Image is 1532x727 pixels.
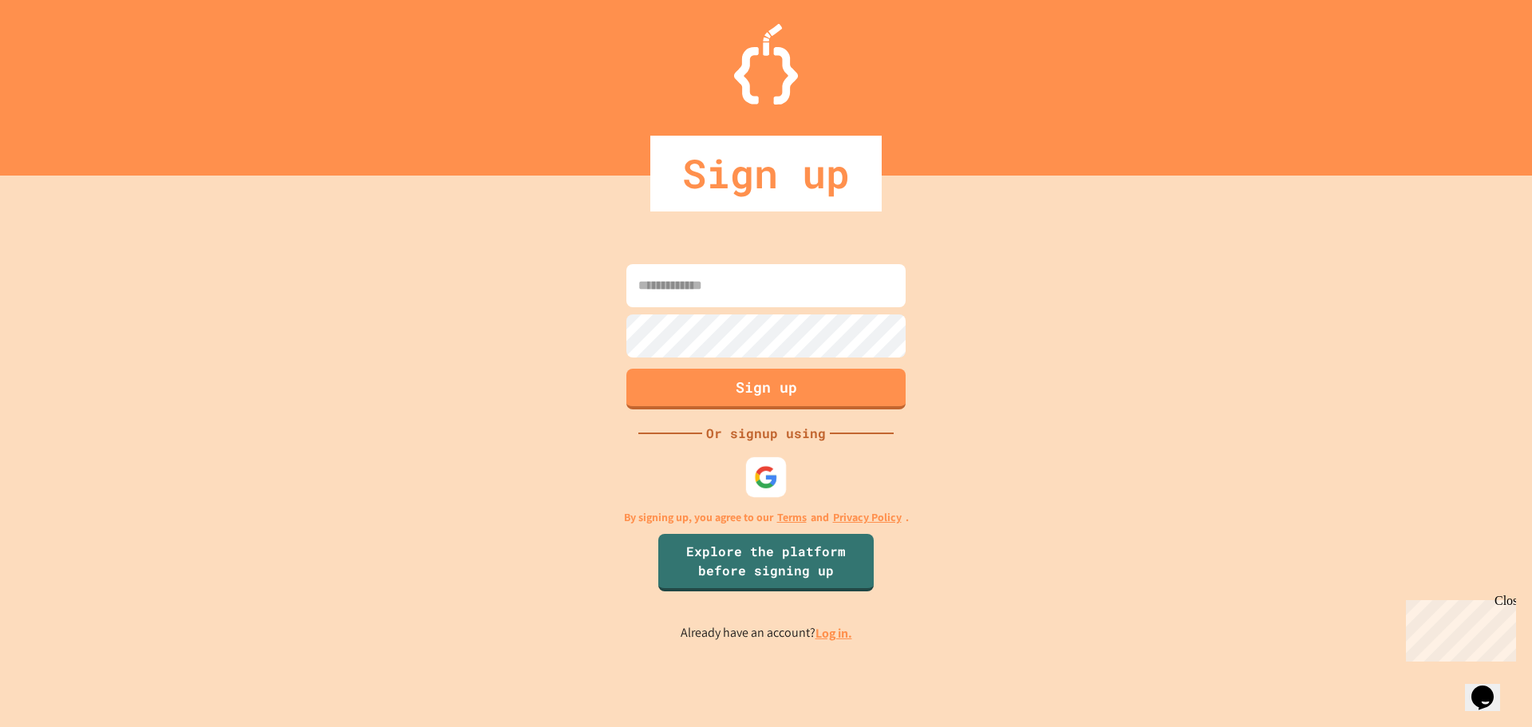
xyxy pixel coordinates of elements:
div: Chat with us now!Close [6,6,110,101]
p: Already have an account? [681,623,852,643]
img: google-icon.svg [754,464,778,488]
iframe: chat widget [1400,594,1516,662]
a: Privacy Policy [833,509,902,526]
div: Or signup using [702,424,830,443]
div: Sign up [650,136,882,211]
p: By signing up, you agree to our and . [624,509,909,526]
a: Explore the platform before signing up [658,534,874,591]
button: Sign up [626,369,906,409]
img: Logo.svg [734,24,798,105]
a: Log in. [815,625,852,642]
iframe: chat widget [1465,663,1516,711]
a: Terms [777,509,807,526]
